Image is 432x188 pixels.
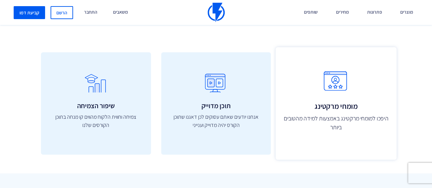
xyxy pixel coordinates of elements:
[283,114,389,132] p: היפכו למומחי מרקטינג באמצעות למידה מהטובים ביותר
[14,6,45,19] a: קביעת דמו
[168,102,264,110] h3: תוכן מדוייק
[168,113,264,129] p: אנחנו יודעים שאתם עסוקים לכן דאגנו שתוכן הקורס יהיה מדוייק וענייני
[48,113,144,129] p: צמיחה וחווית הלקוח מהווים קו מנחה בתוכן הקורסים שלנו
[48,102,144,110] h3: שיפור הצמיחה
[51,6,73,19] a: הרשם
[283,102,389,110] h3: מומחי מרקטינג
